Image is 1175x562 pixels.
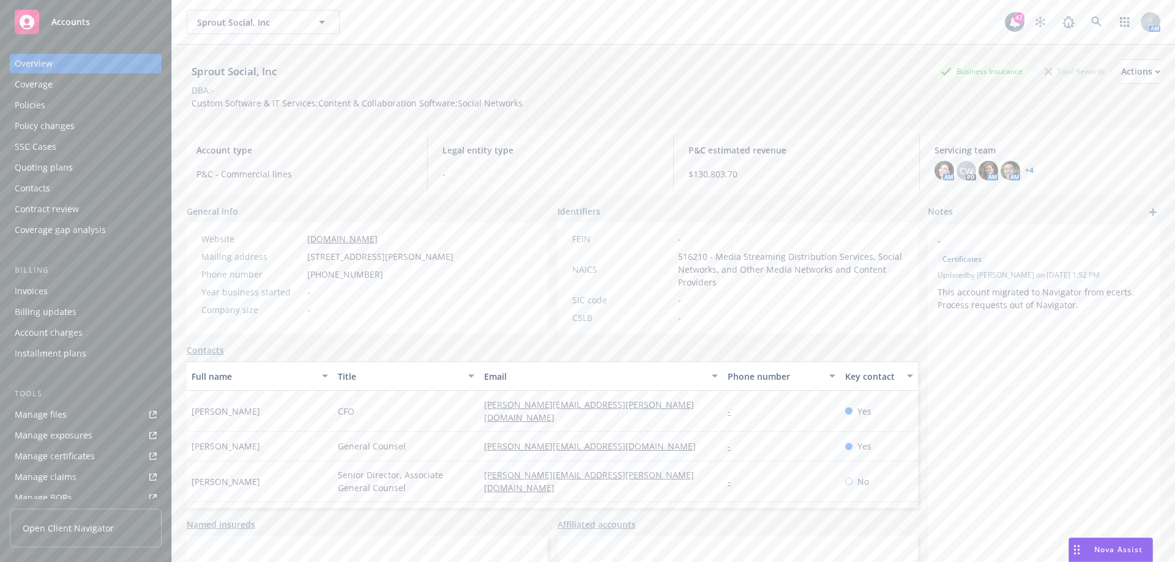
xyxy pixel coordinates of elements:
[1094,544,1143,555] span: Nova Assist
[187,205,238,218] span: General info
[572,311,673,324] div: CSLB
[307,233,378,245] a: [DOMAIN_NAME]
[678,250,904,289] span: 516210 - Media Streaming Distribution Services, Social Networks, and Other Media Networks and Con...
[1069,538,1084,561] div: Drag to move
[1001,161,1020,180] img: photo
[10,323,162,342] a: Account charges
[10,5,162,39] a: Accounts
[942,254,982,265] span: Certificates
[15,446,95,466] div: Manage certificates
[10,179,162,198] a: Contacts
[187,518,255,531] a: Named insureds
[960,165,973,177] span: CW
[10,264,162,276] div: Billing
[938,234,1119,247] span: -
[338,468,474,494] span: Senior Director, Associate General Counsel
[10,54,162,73] a: Overview
[192,405,260,418] span: [PERSON_NAME]
[572,263,673,276] div: NAICS
[928,205,953,220] span: Notes
[201,286,302,298] div: Year business started
[15,323,83,342] div: Account charges
[15,281,48,301] div: Invoices
[484,440,706,452] a: [PERSON_NAME][EMAIL_ADDRESS][DOMAIN_NAME]
[201,232,302,245] div: Website
[338,370,461,383] div: Title
[934,64,1029,79] div: Business Insurance
[857,440,871,453] span: Yes
[15,488,72,508] div: Manage BORs
[572,294,673,306] div: SIC code
[10,158,162,177] a: Quoting plans
[15,179,50,198] div: Contacts
[1121,59,1160,84] button: Actions
[15,467,76,487] div: Manage claims
[10,405,162,424] a: Manage files
[192,84,214,97] div: DBA: -
[10,388,162,400] div: Tools
[307,250,453,263] span: [STREET_ADDRESS][PERSON_NAME]
[201,268,302,281] div: Phone number
[572,232,673,245] div: FEIN
[484,469,694,494] a: [PERSON_NAME][EMAIL_ADDRESS][PERSON_NAME][DOMAIN_NAME]
[484,370,704,383] div: Email
[728,405,740,417] a: -
[10,426,162,445] a: Manage exposures
[1025,167,1034,174] a: +4
[938,270,1151,281] span: Updated by [PERSON_NAME] on [DATE] 1:52 PM
[10,344,162,363] a: Installment plans
[1056,10,1081,34] a: Report a Bug
[338,440,406,453] span: General Counsel
[979,161,998,180] img: photo
[15,220,106,240] div: Coverage gap analysis
[857,475,869,488] span: No
[1121,60,1160,83] div: Actions
[15,116,75,136] div: Policy changes
[558,205,600,218] span: Identifiers
[10,220,162,240] a: Coverage gap analysis
[187,361,333,391] button: Full name
[15,158,73,177] div: Quoting plans
[484,399,694,423] a: [PERSON_NAME][EMAIL_ADDRESS][PERSON_NAME][DOMAIN_NAME]
[187,10,340,34] button: Sprout Social, Inc
[840,361,918,391] button: Key contact
[15,344,86,363] div: Installment plans
[1013,12,1024,23] div: 47
[728,440,740,452] a: -
[479,361,723,391] button: Email
[688,168,905,180] span: $130,803.70
[187,64,282,79] div: Sprout Social, Inc
[1084,10,1109,34] a: Search
[307,303,310,316] span: -
[442,144,658,157] span: Legal entity type
[1146,205,1160,220] a: add
[934,161,954,180] img: photo
[307,286,310,298] span: -
[192,440,260,453] span: [PERSON_NAME]
[10,488,162,508] a: Manage BORs
[10,281,162,301] a: Invoices
[678,294,681,306] span: -
[678,311,681,324] span: -
[845,370,900,383] div: Key contact
[196,144,412,157] span: Account type
[928,224,1160,321] div: -CertificatesUpdatedby [PERSON_NAME] on [DATE] 1:52 PMThis account migrated to Navigator from ece...
[197,16,303,29] span: Sprout Social, Inc
[15,54,53,73] div: Overview
[192,475,260,488] span: [PERSON_NAME]
[10,199,162,219] a: Contract review
[728,370,821,383] div: Phone number
[333,361,479,391] button: Title
[1039,64,1111,79] div: Total Rewards
[10,446,162,466] a: Manage certificates
[187,344,224,357] a: Contacts
[51,17,90,27] span: Accounts
[10,116,162,136] a: Policy changes
[15,75,53,94] div: Coverage
[307,268,383,281] span: [PHONE_NUMBER]
[10,137,162,157] a: SSC Cases
[15,302,76,322] div: Billing updates
[10,302,162,322] a: Billing updates
[938,286,1136,311] span: This account migrated to Navigator from ecerts. Process requests out of Navigator.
